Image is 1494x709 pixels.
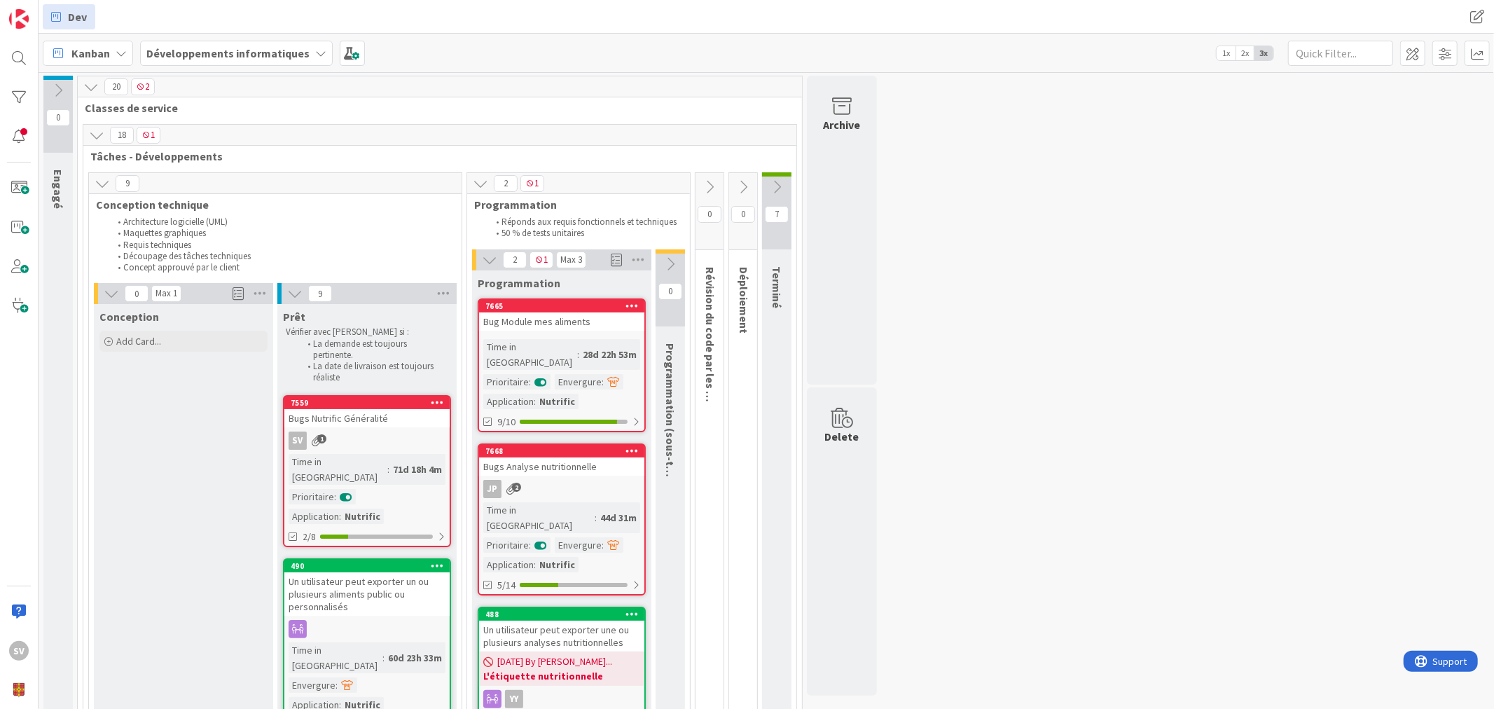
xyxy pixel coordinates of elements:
[602,537,604,553] span: :
[529,374,531,390] span: :
[1254,46,1273,60] span: 3x
[483,394,534,409] div: Application
[703,267,717,416] span: Révision du code par les pairs
[485,446,644,456] div: 7668
[536,557,579,572] div: Nutrific
[597,510,640,525] div: 44d 31m
[99,310,159,324] span: Conception
[334,489,336,504] span: :
[308,285,332,302] span: 9
[284,397,450,427] div: 7559Bugs Nutrific Généralité
[284,432,450,450] div: SV
[291,398,450,408] div: 7559
[483,669,640,683] b: L'étiquette nutritionnelle
[286,326,448,338] p: Vérifier avec [PERSON_NAME] si :
[485,610,644,619] div: 488
[125,285,148,302] span: 0
[479,445,644,457] div: 7668
[284,560,450,572] div: 490
[339,509,341,524] span: :
[9,641,29,661] div: SV
[488,228,684,239] li: 50 % de tests unitaires
[488,216,684,228] li: Réponds aux requis fonctionnels et techniques
[284,409,450,427] div: Bugs Nutrific Généralité
[479,480,644,498] div: JP
[479,608,644,652] div: 488Un utilisateur peut exporter une ou plusieurs analyses nutritionnelles
[479,300,644,331] div: 7665Bug Module mes aliments
[560,256,582,263] div: Max 3
[283,310,305,324] span: Prêt
[479,312,644,331] div: Bug Module mes aliments
[9,9,29,29] img: Visit kanbanzone.com
[116,175,139,192] span: 9
[110,251,447,262] li: Découpage des tâches techniques
[291,561,450,571] div: 490
[1288,41,1393,66] input: Quick Filter...
[155,290,177,297] div: Max 1
[512,483,521,492] span: 2
[770,266,784,308] span: Terminé
[43,4,95,29] a: Dev
[137,127,160,144] span: 1
[478,276,560,290] span: Programmation
[485,301,644,311] div: 7665
[116,335,161,347] span: Add Card...
[289,454,387,485] div: Time in [GEOGRAPHIC_DATA]
[658,283,682,300] span: 0
[131,78,155,95] span: 2
[29,2,64,19] span: Support
[555,374,602,390] div: Envergure
[303,530,316,544] span: 2/8
[479,608,644,621] div: 488
[382,650,385,666] span: :
[146,46,310,60] b: Développements informatiques
[104,78,128,95] span: 20
[336,677,338,693] span: :
[698,206,721,223] span: 0
[497,654,612,669] span: [DATE] By [PERSON_NAME]...
[483,374,529,390] div: Prioritaire
[663,343,677,500] span: Programmation (sous-tâches)
[765,206,789,223] span: 7
[474,198,672,212] span: Programmation
[110,240,447,251] li: Requis techniques
[530,252,553,268] span: 1
[483,502,595,533] div: Time in [GEOGRAPHIC_DATA]
[387,462,389,477] span: :
[737,267,751,333] span: Déploiement
[9,680,29,700] img: avatar
[825,428,859,445] div: Delete
[85,101,784,115] span: Classes de service
[110,216,447,228] li: Architecture logicielle (UML)
[289,509,339,524] div: Application
[529,537,531,553] span: :
[579,347,640,362] div: 28d 22h 53m
[479,300,644,312] div: 7665
[731,206,755,223] span: 0
[483,557,534,572] div: Application
[289,677,336,693] div: Envergure
[284,397,450,409] div: 7559
[505,690,523,708] div: YY
[110,228,447,239] li: Maquettes graphiques
[534,394,536,409] span: :
[479,621,644,652] div: Un utilisateur peut exporter une ou plusieurs analyses nutritionnelles
[534,557,536,572] span: :
[317,434,326,443] span: 1
[497,415,516,429] span: 9/10
[824,116,861,133] div: Archive
[497,578,516,593] span: 5/14
[341,509,384,524] div: Nutrific
[51,170,65,209] span: Engagé
[71,45,110,62] span: Kanban
[385,650,445,666] div: 60d 23h 33m
[289,642,382,673] div: Time in [GEOGRAPHIC_DATA]
[479,690,644,708] div: YY
[479,445,644,476] div: 7668Bugs Analyse nutritionnelle
[494,175,518,192] span: 2
[577,347,579,362] span: :
[68,8,87,25] span: Dev
[289,489,334,504] div: Prioritaire
[284,560,450,616] div: 490Un utilisateur peut exporter un ou plusieurs aliments public ou personnalisés
[478,443,646,596] a: 7668Bugs Analyse nutritionnelleJPTime in [GEOGRAPHIC_DATA]:44d 31mPrioritaire:Envergure:Applicati...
